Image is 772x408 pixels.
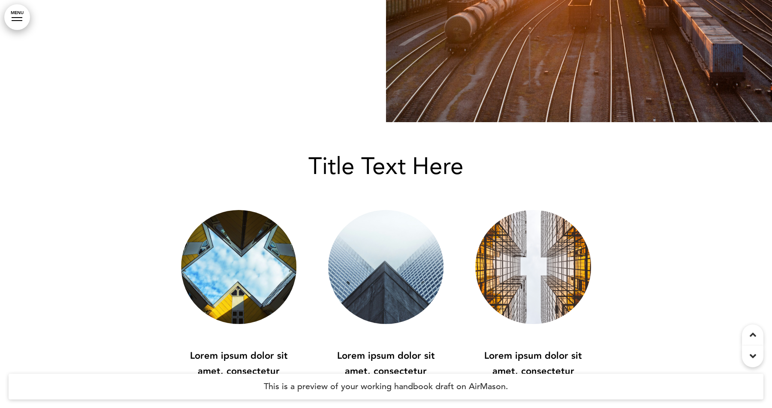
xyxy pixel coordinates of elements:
img: photo-1431576901776-e539bd916ba2 [476,210,591,324]
p: Lorem ipsum dolor sit amet, consectetur adipisicing elit. [172,348,306,394]
a: MENU [4,4,30,30]
img: photo-1456930266018-fda42f7404a7 [328,210,443,324]
h1: Title Text Here [172,154,600,178]
img: photo-1457685373807-8c4d8be4c560 [181,210,296,324]
h4: This is a preview of your working handbook draft on AirMason. [9,374,763,399]
p: Lorem ipsum dolor sit amet, consectetur adipisicing elit. [466,348,600,394]
p: Lorem ipsum dolor sit amet, consectetur adipisicing elit. [319,348,453,394]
